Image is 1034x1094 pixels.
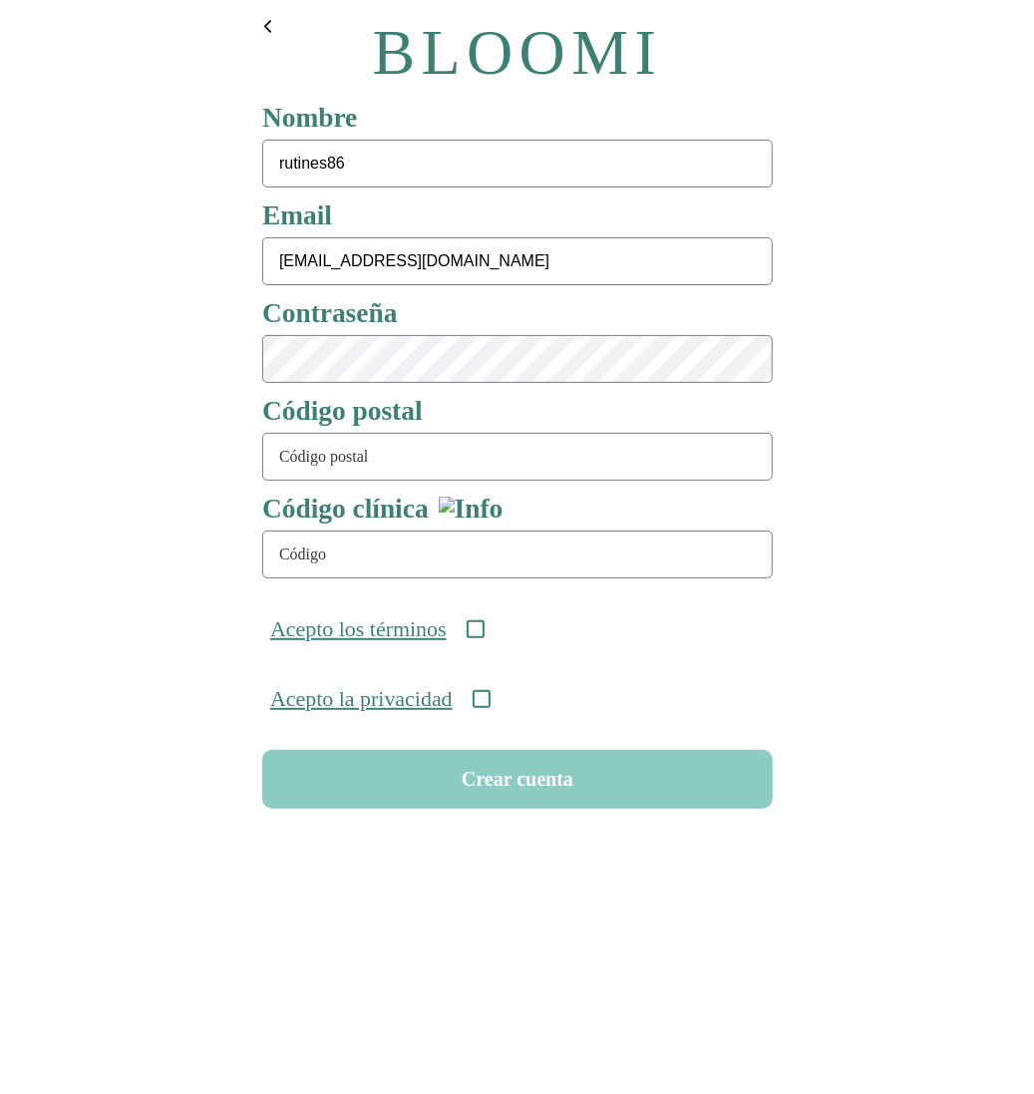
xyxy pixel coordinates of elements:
img: Info [438,497,503,521]
button: Crear cuenta [262,750,773,809]
p: BLOOMI [372,16,662,90]
input: Código postal [262,433,773,481]
h5: Código postal [262,399,773,423]
h5: Contraseña [262,301,773,325]
input: Email [262,237,773,285]
input: Nombre [262,140,773,187]
p: Acepto la privacidad [270,686,453,712]
input: Código [262,531,773,578]
h5: Nombre [262,106,773,130]
h5: Email [262,203,773,227]
h5: Código clínica [262,497,773,521]
p: Acepto los términos [270,616,447,642]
